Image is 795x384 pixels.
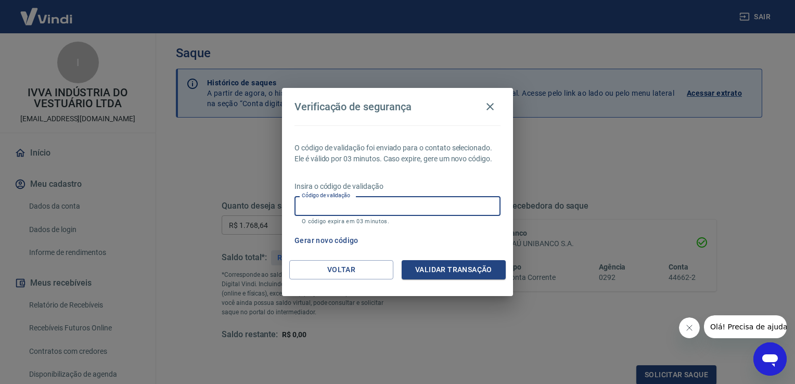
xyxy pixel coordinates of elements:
[294,100,412,113] h4: Verificação de segurança
[289,260,393,279] button: Voltar
[679,317,700,338] iframe: Fechar mensagem
[302,191,350,199] label: Código de validação
[6,7,87,16] span: Olá! Precisa de ajuda?
[294,181,501,192] p: Insira o código de validação
[294,143,501,164] p: O código de validação foi enviado para o contato selecionado. Ele é válido por 03 minutos. Caso e...
[753,342,787,376] iframe: Botão para abrir a janela de mensagens
[704,315,787,338] iframe: Mensagem da empresa
[302,218,493,225] p: O código expira em 03 minutos.
[402,260,506,279] button: Validar transação
[290,231,363,250] button: Gerar novo código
